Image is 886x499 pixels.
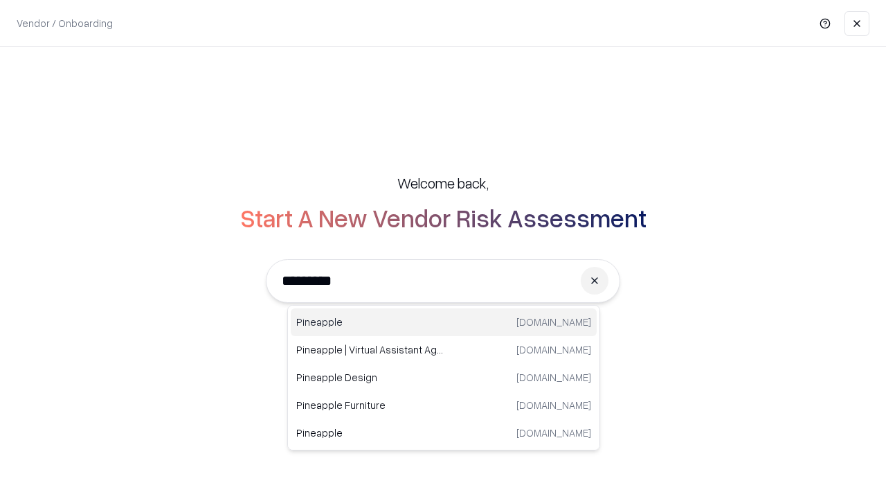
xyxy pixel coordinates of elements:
p: [DOMAIN_NAME] [516,342,591,357]
h5: Welcome back, [397,173,489,193]
p: [DOMAIN_NAME] [516,398,591,412]
div: Suggestions [287,305,600,450]
p: [DOMAIN_NAME] [516,370,591,385]
h2: Start A New Vendor Risk Assessment [240,204,647,231]
p: [DOMAIN_NAME] [516,426,591,440]
p: Pineapple Furniture [296,398,444,412]
p: Vendor / Onboarding [17,16,113,30]
p: Pineapple [296,315,444,329]
p: [DOMAIN_NAME] [516,315,591,329]
p: Pineapple Design [296,370,444,385]
p: Pineapple [296,426,444,440]
p: Pineapple | Virtual Assistant Agency [296,342,444,357]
